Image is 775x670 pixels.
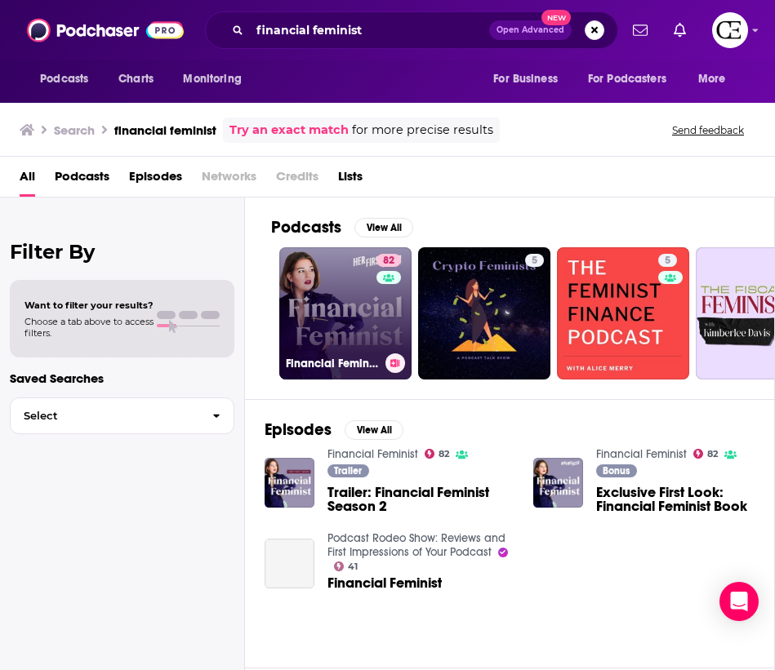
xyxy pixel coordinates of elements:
a: PodcastsView All [271,217,413,237]
span: for more precise results [352,121,493,140]
span: 5 [665,253,670,269]
h3: Search [54,122,95,138]
a: Try an exact match [229,121,349,140]
img: User Profile [712,12,748,48]
span: 82 [707,450,718,458]
a: All [20,163,35,197]
a: 5 [658,254,677,267]
span: Select [11,410,199,421]
a: 82Financial Feminist [279,247,412,379]
a: Show notifications dropdown [667,16,693,44]
span: 5 [532,253,537,269]
p: Saved Searches [10,370,234,386]
button: Open AdvancedNew [489,20,572,40]
button: open menu [687,64,746,95]
a: Episodes [129,163,182,197]
img: Exclusive First Look: Financial Feminist Book [533,458,583,508]
button: open menu [171,64,262,95]
div: Search podcasts, credits, & more... [205,11,618,49]
button: Select [10,397,234,434]
h3: Financial Feminist [286,357,379,370]
button: open menu [482,64,578,95]
h2: Filter By [10,240,234,264]
a: Financial Feminist [596,447,687,461]
span: Bonus [603,466,630,476]
a: 82 [693,449,719,459]
span: For Podcasters [588,68,666,91]
span: Monitoring [183,68,241,91]
a: Trailer: Financial Feminist Season 2 [327,486,514,513]
a: Financial Feminist [327,447,418,461]
span: Podcasts [40,68,88,91]
img: Trailer: Financial Feminist Season 2 [265,458,314,508]
h2: Episodes [265,419,332,440]
a: 82 [376,254,401,267]
button: open menu [577,64,690,95]
a: EpisodesView All [265,419,403,440]
button: View All [354,218,413,237]
a: 41 [334,561,359,571]
a: Lists [338,163,363,197]
input: Search podcasts, credits, & more... [250,17,489,43]
span: Credits [276,163,318,197]
span: Networks [202,163,256,197]
span: Choose a tab above to access filters. [24,316,154,339]
a: Podcasts [55,163,109,197]
div: Open Intercom Messenger [719,582,759,621]
a: Podcast Rodeo Show: Reviews and First Impressions of Your Podcast [327,531,506,559]
span: Open Advanced [497,26,564,34]
span: New [541,10,571,25]
a: 82 [425,449,450,459]
a: Charts [108,64,163,95]
button: Send feedback [667,123,749,137]
span: Logged in as cozyearthaudio [712,12,748,48]
span: More [698,68,726,91]
span: 41 [348,563,358,570]
a: Show notifications dropdown [626,16,654,44]
a: 5 [557,247,689,379]
h2: Podcasts [271,217,341,237]
a: 5 [525,254,544,267]
span: Want to filter your results? [24,300,154,311]
button: open menu [29,64,109,95]
span: Trailer [334,466,362,476]
button: View All [345,420,403,440]
button: Show profile menu [712,12,748,48]
h3: financial feminist [114,122,216,138]
a: Financial Feminist [265,539,314,588]
a: Financial Feminist [327,576,442,590]
span: Charts [118,68,154,91]
a: 5 [418,247,550,379]
span: For Business [493,68,558,91]
span: 82 [383,253,394,269]
img: Podchaser - Follow, Share and Rate Podcasts [27,15,184,46]
span: 82 [439,450,449,458]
